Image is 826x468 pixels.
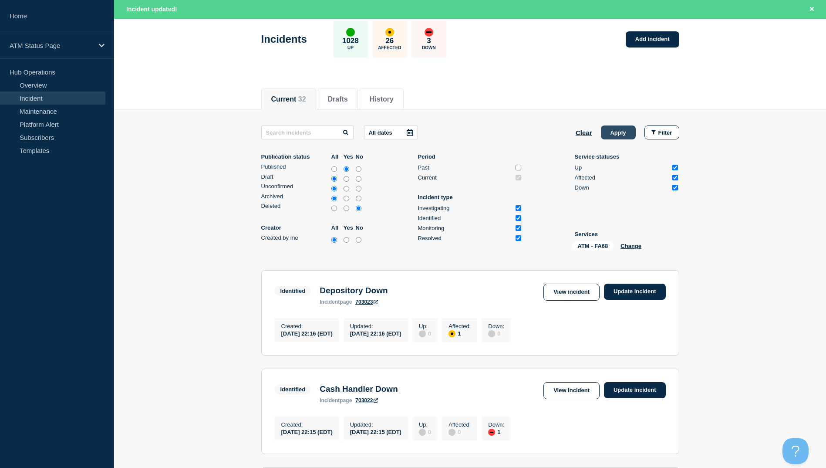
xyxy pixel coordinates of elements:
div: draft [261,173,366,183]
label: No [356,224,366,231]
a: View incident [543,284,600,301]
button: Drafts [328,95,348,103]
div: 0 [419,329,431,337]
div: Resolved [418,235,512,241]
div: Affected [575,174,669,181]
div: [DATE] 22:15 (EDT) [281,428,333,435]
input: Current [516,175,521,180]
p: Affected [378,45,401,50]
div: createdByMe [261,234,366,244]
span: Incident updated! [126,6,177,13]
div: down [425,28,433,37]
p: Services [575,231,679,237]
div: published [261,163,366,173]
input: yes [344,165,349,173]
span: ATM - FA68 [572,241,614,251]
p: 3 [427,37,431,45]
p: Updated : [350,323,401,329]
input: Search incidents [261,125,354,139]
iframe: Help Scout Beacon - Open [782,438,809,464]
button: All dates [364,125,418,139]
input: no [356,194,361,203]
input: yes [344,175,349,183]
div: Up [575,164,669,171]
p: Up : [419,323,431,329]
label: All [331,224,341,231]
p: Service statuses [575,153,679,160]
label: All [331,153,341,160]
p: 26 [385,37,394,45]
div: up [346,28,355,37]
p: All dates [369,129,392,136]
p: Publication status [261,153,329,160]
div: Draft [261,173,329,180]
a: 703022 [355,397,378,404]
p: Down [422,45,436,50]
input: all [331,236,337,244]
div: [DATE] 22:15 (EDT) [350,428,401,435]
input: Monitoring [516,225,521,231]
p: Up : [419,421,431,428]
div: [DATE] 22:16 (EDT) [281,329,333,337]
span: Identified [275,384,311,394]
a: Update incident [604,284,666,300]
button: Current 32 [271,95,306,103]
input: Past [516,165,521,170]
button: Clear [576,125,592,139]
button: History [370,95,394,103]
div: unconfirmed [261,183,366,193]
div: down [488,429,495,436]
span: incident [320,397,340,404]
button: Apply [601,125,636,139]
div: 0 [448,428,471,436]
input: Identified [516,215,521,221]
input: no [356,204,361,213]
input: no [356,236,361,244]
input: no [356,184,361,193]
a: View incident [543,382,600,399]
h1: Incidents [261,33,307,45]
input: Resolved [516,235,521,241]
div: Past [418,164,512,171]
p: page [320,397,352,404]
input: Affected [672,175,678,180]
p: Incident type [418,194,523,200]
input: all [331,175,337,183]
div: 1 [488,428,504,436]
div: Identified [418,215,512,221]
input: all [331,194,337,203]
input: yes [344,194,349,203]
input: no [356,175,361,183]
div: archived [261,193,366,203]
p: page [320,299,352,305]
input: all [331,165,337,173]
a: 703023 [355,299,378,305]
span: 32 [298,95,306,103]
span: Identified [275,286,311,296]
label: Yes [344,153,354,160]
div: affected [448,330,455,337]
button: Filter [644,125,679,139]
input: yes [344,236,349,244]
a: Add incident [626,31,679,47]
div: Current [418,174,512,181]
div: disabled [448,429,455,436]
p: Created : [281,323,333,329]
p: Up [347,45,354,50]
div: Unconfirmed [261,183,329,190]
input: Up [672,165,678,170]
p: Down : [488,323,504,329]
div: 0 [419,428,431,436]
p: 1028 [342,37,359,45]
input: Down [672,185,678,190]
div: 1 [448,329,471,337]
label: Yes [344,224,354,231]
p: Affected : [448,421,471,428]
h3: Cash Handler Down [320,384,398,394]
div: Archived [261,193,329,200]
p: Down : [488,421,504,428]
div: disabled [488,330,495,337]
input: yes [344,184,349,193]
p: Affected : [448,323,471,329]
div: disabled [419,429,426,436]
